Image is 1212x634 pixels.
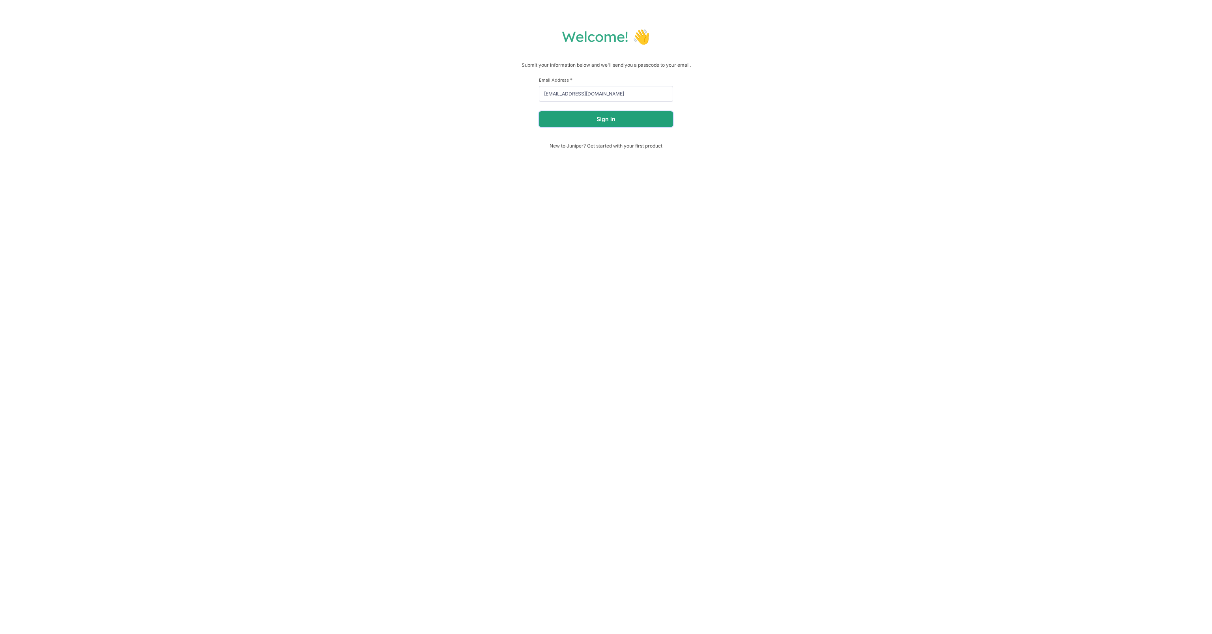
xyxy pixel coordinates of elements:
[539,86,673,102] input: email@example.com
[570,77,572,83] span: This field is required.
[539,111,673,127] button: Sign in
[8,61,1204,69] p: Submit your information below and we'll send you a passcode to your email.
[8,28,1204,45] h1: Welcome! 👋
[539,77,673,83] label: Email Address
[539,143,673,149] span: New to Juniper? Get started with your first product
